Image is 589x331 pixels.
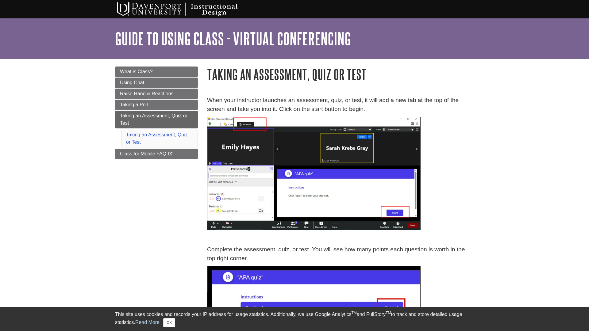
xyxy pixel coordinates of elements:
a: Taking a Poll [115,100,198,110]
sup: TM [386,311,391,315]
p: When your instructor launches an assessment, quiz, or test, it will add a new tab at the top of t... [207,96,474,114]
a: Using Chat [115,78,198,88]
span: Taking an Assessment, Quiz or Test [120,113,187,126]
a: Read More [135,320,160,325]
a: Raise Hand & Reactions [115,89,198,99]
i: This link opens in a new window [168,152,173,156]
a: What is Class? [115,67,198,77]
div: This site uses cookies and records your IP address for usage statistics. Additionally, we use Goo... [115,311,474,327]
div: Guide Page Menu [115,67,198,159]
span: Using Chat [120,80,144,85]
sup: TM [351,311,356,315]
span: Taking a Poll [120,102,148,107]
img: class quiz [207,117,421,230]
p: Complete the assessment, quiz, or test. You will see how many points each question is worth in th... [207,245,474,263]
span: Class for Mobile FAQ [120,151,166,156]
span: What is Class? [120,69,153,74]
a: Guide to Using Class - Virtual Conferencing [115,29,351,48]
a: Class for Mobile FAQ [115,149,198,159]
h1: Taking an Assessment, Quiz or Test [207,67,474,82]
a: Taking an Assessment, Quiz or Test [126,132,188,145]
a: Taking an Assessment, Quiz or Test [115,111,198,128]
span: Raise Hand & Reactions [120,91,173,96]
button: Close [163,318,175,327]
img: Davenport University Instructional Design [112,2,259,17]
